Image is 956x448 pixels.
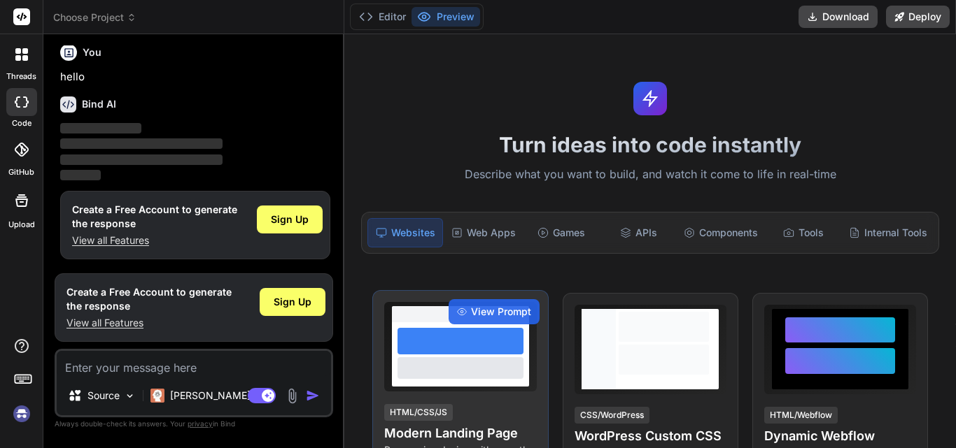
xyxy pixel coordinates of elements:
div: Tools [766,218,841,247]
span: ‌ [60,170,101,180]
span: ‌ [60,138,223,149]
span: Sign Up [271,212,309,226]
button: Editor [353,7,412,27]
p: Source [87,389,120,403]
h4: WordPress Custom CSS [575,426,726,446]
span: ‌ [60,154,223,165]
span: privacy [188,419,213,428]
div: Components [678,218,764,247]
div: APIs [601,218,675,247]
span: Sign Up [274,295,311,309]
div: CSS/WordPress [575,407,649,424]
div: HTML/CSS/JS [384,404,453,421]
button: Deploy [886,6,950,28]
p: [PERSON_NAME] 4 S.. [170,389,274,403]
img: signin [10,402,34,426]
span: View Prompt [471,305,531,319]
h1: Turn ideas into code instantly [353,132,948,157]
h6: You [83,45,101,59]
p: View all Features [66,316,232,330]
span: ‌ [60,123,141,133]
div: Web Apps [446,218,521,247]
h1: Create a Free Account to generate the response [66,285,232,313]
div: Internal Tools [843,218,933,247]
span: Choose Project [53,10,136,24]
div: Websites [367,218,443,247]
img: attachment [284,388,300,404]
label: GitHub [8,166,34,178]
button: Preview [412,7,480,27]
div: HTML/Webflow [764,407,838,424]
p: Always double-check its answers. Your in Bind [55,417,333,431]
p: Describe what you want to build, and watch it come to life in real-time [353,166,948,184]
h6: Bind AI [82,97,116,111]
img: Pick Models [124,390,136,402]
button: Download [799,6,878,28]
img: icon [306,389,320,403]
h4: Modern Landing Page [384,424,536,443]
label: Upload [8,219,35,231]
div: Games [524,218,598,247]
p: View all Features [72,233,237,247]
h1: Create a Free Account to generate the response [72,203,237,231]
label: code [12,117,31,129]
label: threads [6,71,36,82]
p: hello [60,69,330,85]
img: Claude 4 Sonnet [150,389,164,403]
